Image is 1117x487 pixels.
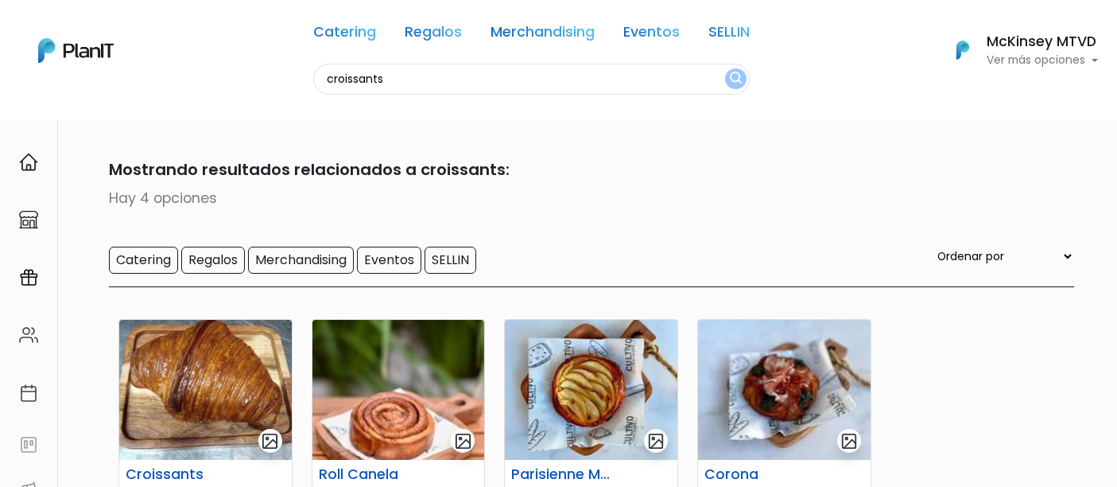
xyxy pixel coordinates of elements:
p: Mostrando resultados relacionados a croissants: [44,158,1074,181]
img: gallery-light [647,432,665,450]
img: marketplace-4ceaa7011d94191e9ded77b95e3339b90024bf715f7c57f8cf31f2d8c509eaba.svg [19,210,38,229]
input: SELLIN [425,247,476,274]
img: people-662611757002400ad9ed0e3c099ab2801c6687ba6c219adb57efc949bc21e19d.svg [19,325,38,345]
h6: Roll Canela [309,466,429,483]
a: Catering [313,25,376,45]
h6: Corona [695,466,814,483]
img: feedback-78b5a0c8f98aac82b08bfc38622c3050aee476f2c9584af64705fc4e61158814.svg [19,435,38,454]
button: PlanIt Logo McKinsey MTVD Ver más opciones [936,29,1098,71]
img: PlanIt Logo [38,38,114,63]
img: gallery-light [840,432,859,450]
img: gallery-light [261,432,279,450]
input: Eventos [357,247,421,274]
img: home-e721727adea9d79c4d83392d1f703f7f8bce08238fde08b1acbfd93340b81755.svg [19,153,38,172]
img: thumb_WhatsApp_Image_2025-07-17_at_17.30.21__1_.jpeg [312,320,485,460]
img: campaigns-02234683943229c281be62815700db0a1741e53638e28bf9629b52c665b00959.svg [19,268,38,287]
input: Regalos [181,247,245,274]
a: Eventos [623,25,680,45]
h6: McKinsey MTVD [987,35,1098,49]
h6: Parisienne Manzana [502,466,621,483]
input: Catering [109,247,178,274]
input: Buscá regalos, desayunos, y más [313,64,750,95]
h6: Croissants [116,466,235,483]
a: SELLIN [708,25,750,45]
p: Ver más opciones [987,55,1098,66]
a: Regalos [405,25,462,45]
img: calendar-87d922413cdce8b2cf7b7f5f62616a5cf9e4887200fb71536465627b3292af00.svg [19,384,38,403]
img: gallery-light [454,432,472,450]
img: thumb_WhatsApp_Image_2023-08-31_at_13.46.34.jpeg [119,320,292,460]
img: search_button-432b6d5273f82d61273b3651a40e1bd1b912527efae98b1b7a1b2c0702e16a8d.svg [730,72,742,87]
img: thumb_WhatsApp_Image_2025-07-17_at_17.30.52__1_.jpeg [505,320,677,460]
p: Hay 4 opciones [44,188,1074,208]
a: Merchandising [491,25,595,45]
img: thumb_WhatsApp_Image_2025-07-17_at_17.31.20__1_.jpeg [698,320,871,460]
img: PlanIt Logo [945,33,980,68]
input: Merchandising [248,247,354,274]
